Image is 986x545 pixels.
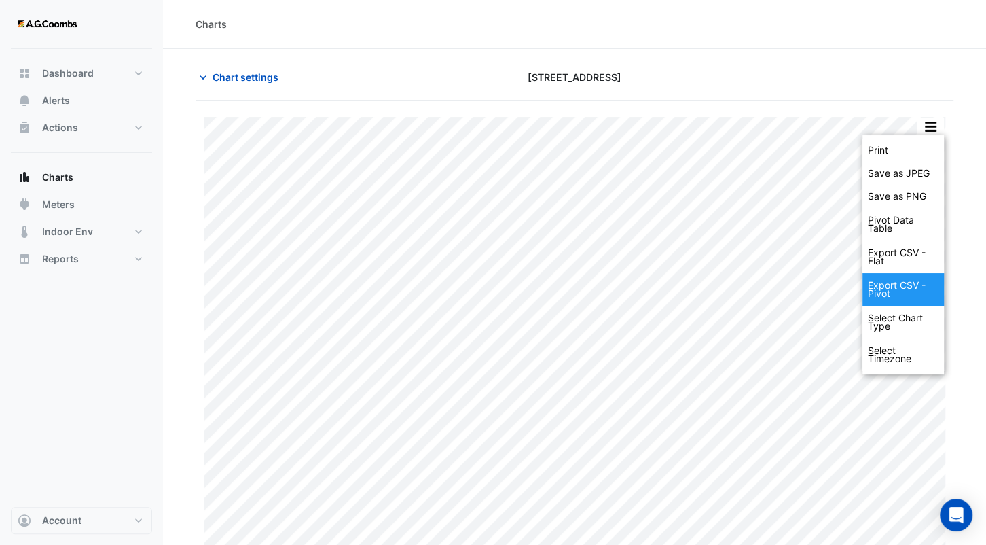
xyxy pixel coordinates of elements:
[11,191,152,218] button: Meters
[862,185,944,208] div: Save as PNG
[42,225,93,239] span: Indoor Env
[940,499,972,531] div: Open Intercom Messenger
[862,139,944,162] div: Print
[18,225,31,239] app-icon: Indoor Env
[862,208,944,241] div: Pivot Data Table
[862,273,944,306] div: Export CSV - Pivot
[196,65,287,89] button: Chart settings
[42,252,79,266] span: Reports
[18,67,31,80] app-icon: Dashboard
[16,11,77,38] img: Company Logo
[42,94,70,107] span: Alerts
[862,162,944,185] div: Save as JPEG
[42,198,75,211] span: Meters
[528,70,621,84] span: [STREET_ADDRESS]
[42,514,81,527] span: Account
[917,118,944,135] button: More Options
[11,114,152,141] button: Actions
[862,338,944,371] div: Select Timezone
[11,60,152,87] button: Dashboard
[42,67,94,80] span: Dashboard
[18,252,31,266] app-icon: Reports
[18,121,31,135] app-icon: Actions
[196,17,227,31] div: Charts
[18,94,31,107] app-icon: Alerts
[42,171,73,184] span: Charts
[11,245,152,272] button: Reports
[18,198,31,211] app-icon: Meters
[11,218,152,245] button: Indoor Env
[18,171,31,184] app-icon: Charts
[213,70,278,84] span: Chart settings
[862,306,944,338] div: Select Chart Type
[862,241,944,273] div: Export CSV - Flat
[42,121,78,135] span: Actions
[11,87,152,114] button: Alerts
[11,164,152,191] button: Charts
[11,507,152,534] button: Account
